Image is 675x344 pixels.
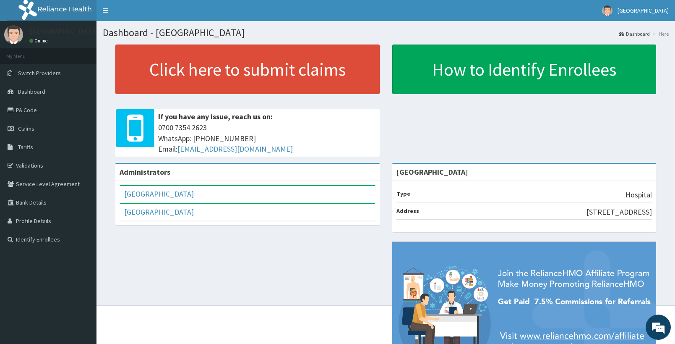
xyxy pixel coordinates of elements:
span: Dashboard [18,88,45,95]
b: Address [396,207,419,215]
b: Type [396,190,410,197]
a: Click here to submit claims [115,45,380,94]
p: [STREET_ADDRESS] [586,207,652,218]
a: [GEOGRAPHIC_DATA] [124,207,194,217]
span: Switch Providers [18,69,61,77]
b: Administrators [120,167,170,177]
li: Here [651,30,669,37]
span: [GEOGRAPHIC_DATA] [618,7,669,14]
a: [EMAIL_ADDRESS][DOMAIN_NAME] [177,144,293,154]
p: [GEOGRAPHIC_DATA] [29,27,99,35]
a: Online [29,38,50,44]
b: If you have any issue, reach us on: [158,112,273,121]
strong: [GEOGRAPHIC_DATA] [396,167,468,177]
img: User Image [602,5,612,16]
span: 0700 7354 2623 WhatsApp: [PHONE_NUMBER] Email: [158,122,375,155]
p: Hospital [625,189,652,200]
a: Dashboard [619,30,650,37]
span: Claims [18,125,34,132]
a: [GEOGRAPHIC_DATA] [124,189,194,199]
span: Tariffs [18,143,33,151]
a: How to Identify Enrollees [392,45,657,94]
img: User Image [4,25,23,44]
h1: Dashboard - [GEOGRAPHIC_DATA] [103,27,669,38]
